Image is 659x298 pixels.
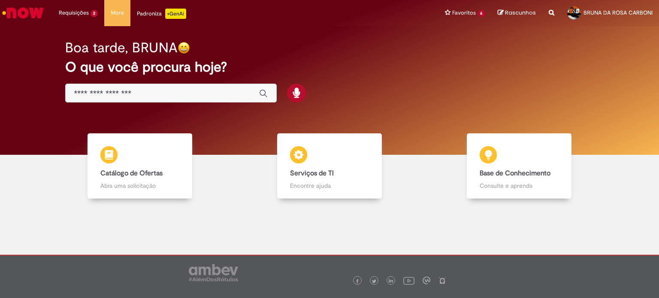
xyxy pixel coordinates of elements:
div: Padroniza [137,9,186,19]
span: 2 [91,10,98,17]
span: 6 [478,10,485,17]
a: Rascunhos [498,9,536,17]
img: logo_footer_workplace.png [423,277,430,284]
p: Encontre ajuda [290,181,369,190]
span: Rascunhos [505,9,536,17]
span: More [111,9,124,17]
h2: O que você procura hoje? [65,60,594,75]
p: Consulte e aprenda [480,181,558,190]
b: Base de Conhecimento [480,169,550,178]
h2: Boa tarde, BRUNA [65,40,178,55]
img: logo_footer_facebook.png [355,279,360,283]
a: Base de Conhecimento Consulte e aprenda [424,133,614,199]
img: logo_footer_linkedin.png [389,279,393,284]
img: ServiceNow [1,4,45,21]
img: logo_footer_twitter.png [372,279,376,283]
img: logo_footer_naosei.png [438,277,446,284]
p: Abra uma solicitação [100,181,179,190]
img: logo_footer_youtube.png [403,275,414,286]
img: logo_footer_ambev_rotulo_gray.png [189,264,238,281]
span: BRUNA DA ROSA CARBONI [583,9,653,16]
b: Catálogo de Ofertas [100,169,163,178]
a: Serviços de TI Encontre ajuda [235,133,424,199]
span: Favoritos [452,9,476,17]
span: Requisições [59,9,89,17]
a: Catálogo de Ofertas Abra uma solicitação [45,133,235,199]
img: happy-face.png [178,42,190,54]
p: +GenAi [165,9,186,19]
b: Serviços de TI [290,169,334,178]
